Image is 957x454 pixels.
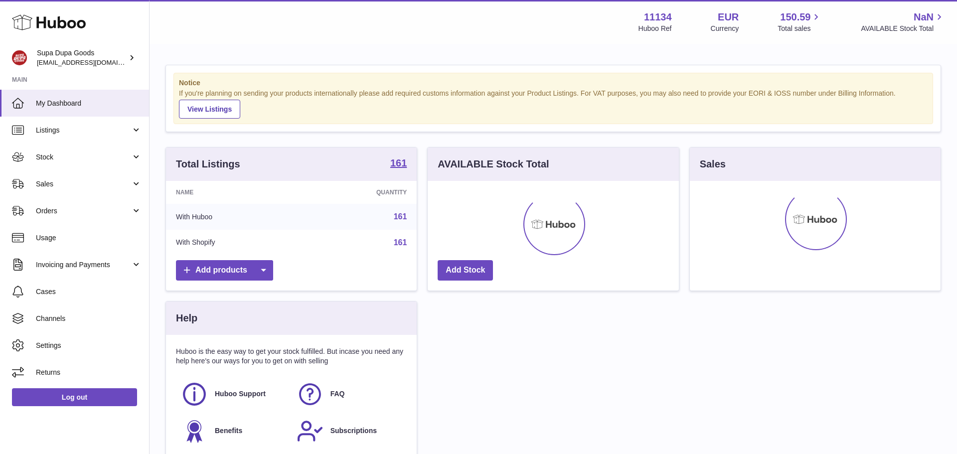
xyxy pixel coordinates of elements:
[215,389,266,399] span: Huboo Support
[330,389,345,399] span: FAQ
[297,381,402,408] a: FAQ
[36,206,131,216] span: Orders
[181,418,287,445] a: Benefits
[176,260,273,281] a: Add products
[176,311,197,325] h3: Help
[166,230,301,256] td: With Shopify
[778,10,822,33] a: 150.59 Total sales
[36,233,142,243] span: Usage
[176,347,407,366] p: Huboo is the easy way to get your stock fulfilled. But incase you need any help here's our ways f...
[36,314,142,323] span: Channels
[36,341,142,350] span: Settings
[861,10,945,33] a: NaN AVAILABLE Stock Total
[301,181,417,204] th: Quantity
[638,24,672,33] div: Huboo Ref
[718,10,739,24] strong: EUR
[36,260,131,270] span: Invoicing and Payments
[861,24,945,33] span: AVAILABLE Stock Total
[179,78,928,88] strong: Notice
[179,100,240,119] a: View Listings
[36,287,142,297] span: Cases
[390,158,407,168] strong: 161
[36,179,131,189] span: Sales
[644,10,672,24] strong: 11134
[914,10,934,24] span: NaN
[176,157,240,171] h3: Total Listings
[390,158,407,170] a: 161
[12,388,137,406] a: Log out
[394,212,407,221] a: 161
[179,89,928,119] div: If you're planning on sending your products internationally please add required customs informati...
[330,426,377,436] span: Subscriptions
[36,152,131,162] span: Stock
[166,181,301,204] th: Name
[394,238,407,247] a: 161
[297,418,402,445] a: Subscriptions
[700,157,726,171] h3: Sales
[438,260,493,281] a: Add Stock
[778,24,822,33] span: Total sales
[37,58,147,66] span: [EMAIL_ADDRESS][DOMAIN_NAME]
[36,126,131,135] span: Listings
[215,426,242,436] span: Benefits
[711,24,739,33] div: Currency
[438,157,549,171] h3: AVAILABLE Stock Total
[181,381,287,408] a: Huboo Support
[36,99,142,108] span: My Dashboard
[12,50,27,65] img: internalAdmin-11134@internal.huboo.com
[36,368,142,377] span: Returns
[780,10,810,24] span: 150.59
[166,204,301,230] td: With Huboo
[37,48,127,67] div: Supa Dupa Goods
